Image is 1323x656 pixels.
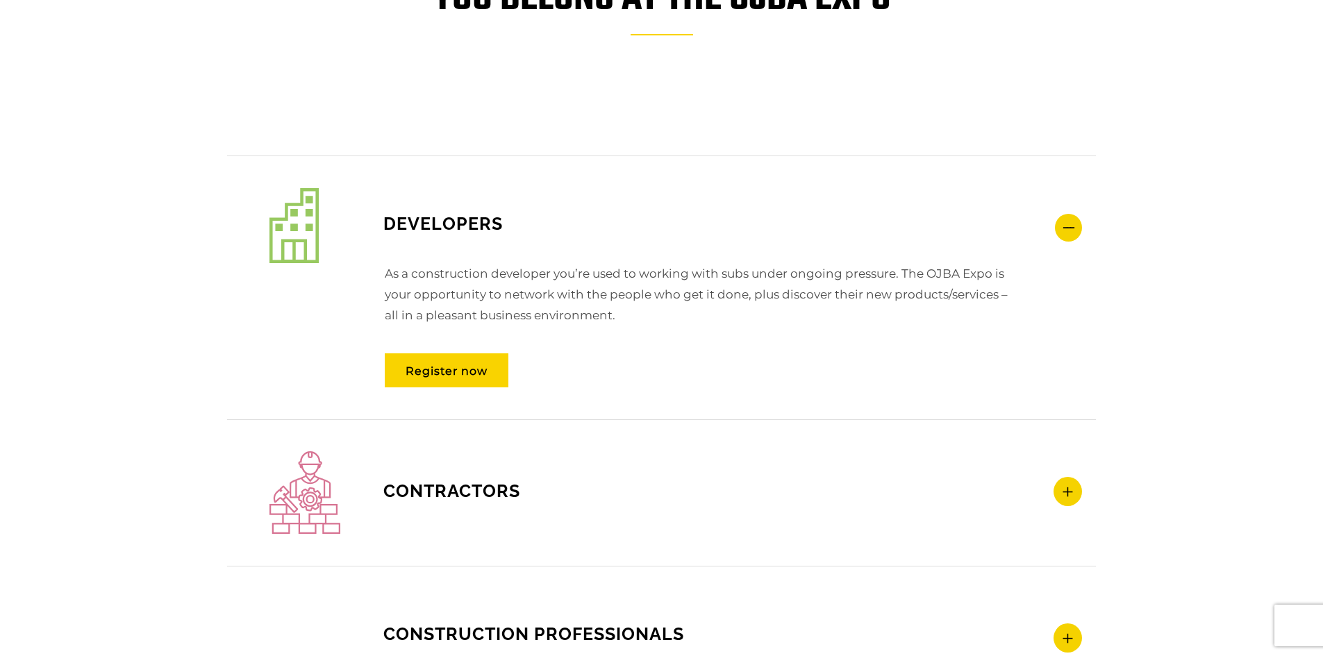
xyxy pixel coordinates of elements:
img: contractors.svg [269,451,340,534]
img: developers.svg [269,188,319,263]
span: CONSTRUCTION PROFESSIONALS [269,623,684,644]
a: Register now [385,353,508,387]
p: As a construction developer you’re used to working with subs under ongoing pressure. The OJBA Exp... [335,263,1017,339]
span: Developers [269,213,503,234]
span: Contractors [269,480,520,501]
